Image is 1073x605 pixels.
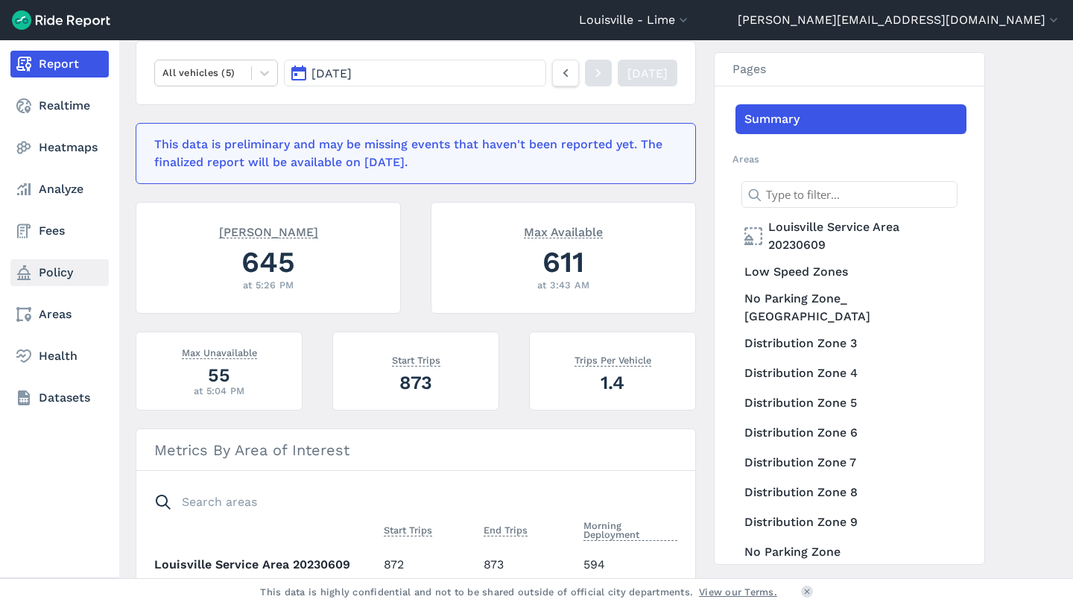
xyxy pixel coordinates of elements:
[182,344,257,359] span: Max Unavailable
[154,241,382,282] div: 645
[583,517,677,544] button: Morning Deployment
[154,278,382,292] div: at 5:26 PM
[738,11,1061,29] button: [PERSON_NAME][EMAIL_ADDRESS][DOMAIN_NAME]
[735,507,966,537] a: Distribution Zone 9
[618,60,677,86] a: [DATE]
[136,429,695,471] h3: Metrics By Area of Interest
[735,418,966,448] a: Distribution Zone 6
[735,448,966,478] a: Distribution Zone 7
[484,522,528,536] span: End Trips
[351,370,481,396] div: 873
[10,218,109,244] a: Fees
[735,537,966,567] a: No Parking Zone
[575,352,651,367] span: Trips Per Vehicle
[548,370,677,396] div: 1.4
[735,388,966,418] a: Distribution Zone 5
[154,362,284,388] div: 55
[732,152,966,166] h2: Areas
[12,10,110,30] img: Ride Report
[284,60,546,86] button: [DATE]
[741,181,958,208] input: Type to filter...
[154,384,284,398] div: at 5:04 PM
[735,478,966,507] a: Distribution Zone 8
[715,53,984,86] h3: Pages
[583,517,677,541] span: Morning Deployment
[735,257,966,287] a: Low Speed Zones
[10,384,109,411] a: Datasets
[10,51,109,77] a: Report
[449,241,677,282] div: 611
[449,278,677,292] div: at 3:43 AM
[735,104,966,134] a: Summary
[384,522,432,539] button: Start Trips
[219,224,318,238] span: [PERSON_NAME]
[154,136,668,171] div: This data is preliminary and may be missing events that haven't been reported yet. The finalized ...
[10,259,109,286] a: Policy
[10,343,109,370] a: Health
[154,545,378,586] th: Louisville Service Area 20230609
[579,11,691,29] button: Louisville - Lime
[524,224,603,238] span: Max Available
[735,329,966,358] a: Distribution Zone 3
[10,134,109,161] a: Heatmaps
[478,545,577,586] td: 873
[484,522,528,539] button: End Trips
[145,489,668,516] input: Search areas
[10,92,109,119] a: Realtime
[10,176,109,203] a: Analyze
[699,585,777,599] a: View our Terms.
[311,66,352,80] span: [DATE]
[378,545,478,586] td: 872
[735,215,966,257] a: Louisville Service Area 20230609
[10,301,109,328] a: Areas
[577,545,677,586] td: 594
[392,352,440,367] span: Start Trips
[735,358,966,388] a: Distribution Zone 4
[735,287,966,329] a: No Parking Zone_ [GEOGRAPHIC_DATA]
[384,522,432,536] span: Start Trips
